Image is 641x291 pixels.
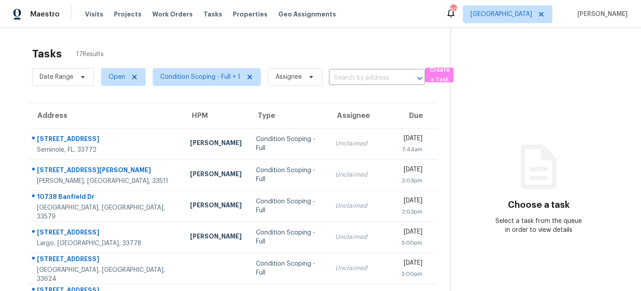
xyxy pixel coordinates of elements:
[32,49,62,58] h2: Tasks
[28,103,183,128] th: Address
[256,259,321,277] div: Condition Scoping - Full
[414,72,426,85] button: Open
[183,103,249,128] th: HPM
[37,266,176,283] div: [GEOGRAPHIC_DATA], [GEOGRAPHIC_DATA], 33624
[37,134,176,145] div: [STREET_ADDRESS]
[401,238,422,247] div: 3:00pm
[471,10,532,19] span: [GEOGRAPHIC_DATA]
[256,197,321,215] div: Condition Scoping - Full
[160,73,240,81] span: Condition Scoping - Full + 1
[335,139,387,148] div: Unclaimed
[335,170,387,179] div: Unclaimed
[203,11,222,17] span: Tasks
[190,170,242,181] div: [PERSON_NAME]
[37,228,176,239] div: [STREET_ADDRESS]
[401,196,422,207] div: [DATE]
[76,50,104,59] span: 17 Results
[190,201,242,212] div: [PERSON_NAME]
[335,233,387,242] div: Unclaimed
[335,202,387,210] div: Unclaimed
[37,145,176,154] div: Seminole, FL, 33772
[30,10,60,19] span: Maestro
[37,177,176,186] div: [PERSON_NAME], [GEOGRAPHIC_DATA], 33511
[328,103,394,128] th: Assignee
[276,73,302,81] span: Assignee
[190,138,242,150] div: [PERSON_NAME]
[37,203,176,221] div: [GEOGRAPHIC_DATA], [GEOGRAPHIC_DATA], 33579
[329,71,400,85] input: Search by address
[190,232,242,243] div: [PERSON_NAME]
[37,192,176,203] div: 10738 Banfield Dr
[256,166,321,184] div: Condition Scoping - Full
[335,264,387,273] div: Unclaimed
[37,166,176,177] div: [STREET_ADDRESS][PERSON_NAME]
[401,259,422,270] div: [DATE]
[40,73,73,81] span: Date Range
[495,217,583,234] div: Select a task from the queue in order to view details
[401,207,422,216] div: 2:03pm
[37,255,176,266] div: [STREET_ADDRESS]
[401,270,422,279] div: 3:00pm
[249,103,328,128] th: Type
[109,73,125,81] span: Open
[85,10,103,19] span: Visits
[425,68,454,82] button: Create a Task
[430,65,449,85] span: Create a Task
[256,228,321,246] div: Condition Scoping - Full
[114,10,142,19] span: Projects
[401,165,422,176] div: [DATE]
[450,5,456,14] div: 60
[152,10,193,19] span: Work Orders
[574,10,628,19] span: [PERSON_NAME]
[401,176,422,185] div: 2:03pm
[401,227,422,238] div: [DATE]
[37,239,176,248] div: Largo, [GEOGRAPHIC_DATA], 33778
[401,134,422,145] div: [DATE]
[508,201,570,210] h3: Choose a task
[233,10,268,19] span: Properties
[401,145,422,154] div: 7:44am
[256,135,321,153] div: Condition Scoping - Full
[394,103,436,128] th: Due
[278,10,336,19] span: Geo Assignments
